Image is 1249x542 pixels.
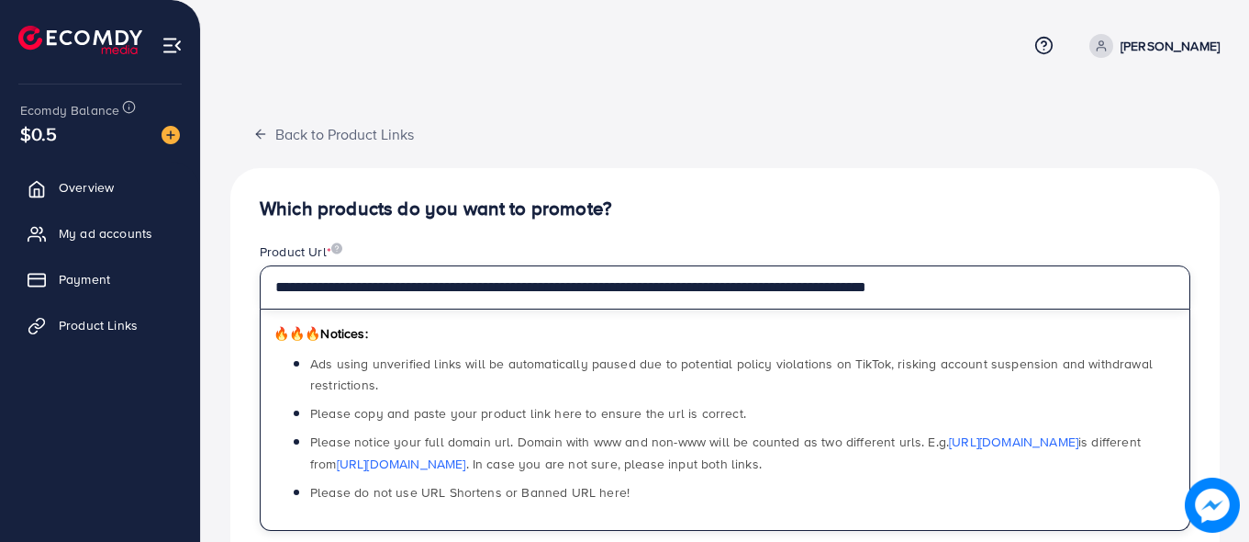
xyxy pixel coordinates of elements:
span: Payment [59,270,110,288]
p: [PERSON_NAME] [1121,35,1220,57]
span: Please notice your full domain url. Domain with www and non-www will be counted as two different ... [310,433,1141,472]
img: menu [162,35,183,56]
a: My ad accounts [14,215,186,252]
span: My ad accounts [59,224,152,243]
span: Product Links [59,316,138,334]
img: image [331,243,342,254]
span: Overview [59,178,114,197]
h4: Which products do you want to promote? [260,198,1190,220]
span: Please copy and paste your product link here to ensure the url is correct. [310,404,746,423]
span: Notices: [273,324,368,343]
a: Overview [14,169,186,206]
button: Back to Product Links [230,114,437,153]
span: 🔥🔥🔥 [273,324,320,343]
img: image [162,126,180,144]
a: Product Links [14,307,186,344]
span: Ads using unverified links will be automatically paused due to potential policy violations on Tik... [310,355,1153,394]
a: Payment [14,261,186,298]
span: Ecomdy Balance [20,101,119,119]
span: $0.5 [20,120,58,147]
a: [PERSON_NAME] [1082,34,1220,58]
span: Please do not use URL Shortens or Banned URL here! [310,483,630,502]
img: image [1185,478,1240,533]
a: [URL][DOMAIN_NAME] [337,455,466,473]
label: Product Url [260,243,342,261]
img: logo [18,26,142,54]
a: [URL][DOMAIN_NAME] [949,433,1078,451]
